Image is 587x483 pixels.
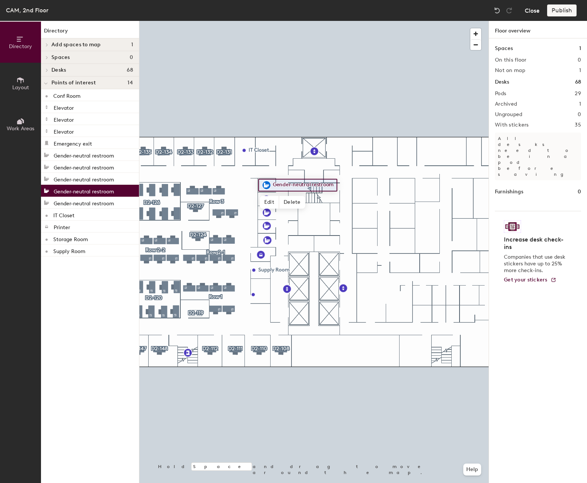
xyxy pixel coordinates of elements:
[53,210,75,219] p: IT Closet
[130,54,133,60] span: 0
[504,220,521,233] img: Sticker logo
[575,78,581,86] h1: 68
[54,138,92,147] p: Emergency exit
[495,91,506,97] h2: Pods
[131,42,133,48] span: 1
[54,222,70,231] p: Printer
[54,150,114,159] p: Gender-neutral restroom
[463,464,481,476] button: Help
[51,42,101,48] span: Add spaces to map
[127,67,133,73] span: 68
[51,67,66,73] span: Desks
[575,122,581,128] h2: 35
[53,234,88,243] p: Storage Room
[6,6,48,15] div: CAM, 2nd Floor
[504,236,568,251] h4: Increase desk check-ins
[495,44,513,53] h1: Spaces
[495,68,525,74] h2: Not on map
[54,198,114,207] p: Gender-neutral restroom
[495,101,517,107] h2: Archived
[504,277,556,283] a: Get your stickers
[578,112,581,118] h2: 0
[489,21,587,38] h1: Floor overview
[53,246,85,255] p: Supply Room
[279,196,305,209] span: Delete
[495,57,527,63] h2: On this floor
[495,112,523,118] h2: Ungrouped
[578,57,581,63] h2: 0
[9,43,32,50] span: Directory
[51,80,96,86] span: Points of interest
[579,44,581,53] h1: 1
[54,127,74,135] p: Elevator
[495,78,509,86] h1: Desks
[54,103,74,111] p: Elevator
[260,196,279,209] span: Edit
[579,101,581,107] h2: 1
[54,115,74,123] p: Elevator
[127,80,133,86] span: 14
[504,277,547,283] span: Get your stickers
[41,27,139,38] h1: Directory
[7,125,34,132] span: Work Areas
[54,162,114,171] p: Gender-neutral restroom
[575,91,581,97] h2: 29
[12,84,29,91] span: Layout
[54,174,114,183] p: Gender-neutral restroom
[495,122,529,128] h2: With stickers
[525,4,540,16] button: Close
[53,91,81,99] p: Conf Room
[51,54,70,60] span: Spaces
[505,7,513,14] img: Redo
[578,188,581,196] h1: 0
[495,188,523,196] h1: Furnishings
[493,7,501,14] img: Undo
[579,68,581,74] h2: 1
[504,254,568,274] p: Companies that use desk stickers have up to 25% more check-ins.
[54,186,114,195] p: Gender-neutral restroom
[495,133,581,180] p: All desks need to be in a pod before saving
